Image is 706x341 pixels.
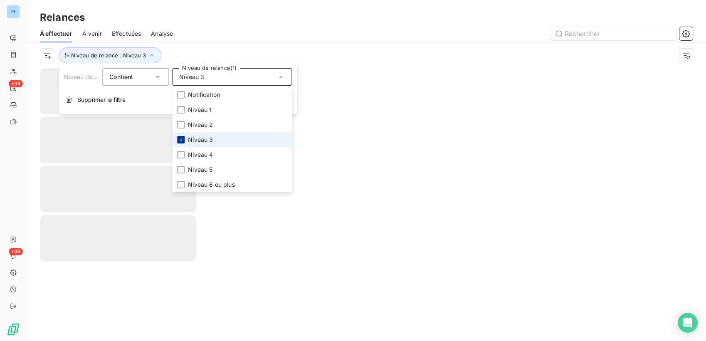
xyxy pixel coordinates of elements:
[678,313,698,333] div: Open Intercom Messenger
[64,73,115,80] span: Niveau de relance
[551,27,676,40] input: Rechercher
[188,166,212,174] span: Niveau 5
[77,96,126,104] span: Supprimer le filtre
[188,106,212,114] span: Niveau 1
[188,136,213,144] span: Niveau 3
[188,151,213,159] span: Niveau 4
[71,52,146,59] span: Niveau de relance : Niveau 3
[151,30,173,38] span: Analyse
[40,30,72,38] span: À effectuer
[112,30,141,38] span: Effectuées
[188,121,213,129] span: Niveau 2
[7,323,20,336] img: Logo LeanPay
[82,30,102,38] span: À venir
[7,5,20,18] div: FI
[9,80,23,87] span: +99
[59,91,297,109] button: Supprimer le filtre
[179,73,204,81] span: Niveau 3
[9,248,23,255] span: +99
[40,10,85,25] h3: Relances
[59,47,161,63] button: Niveau de relance : Niveau 3
[188,180,235,189] span: Niveau 6 ou plus
[188,91,220,99] span: Notification
[109,73,133,80] span: Contient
